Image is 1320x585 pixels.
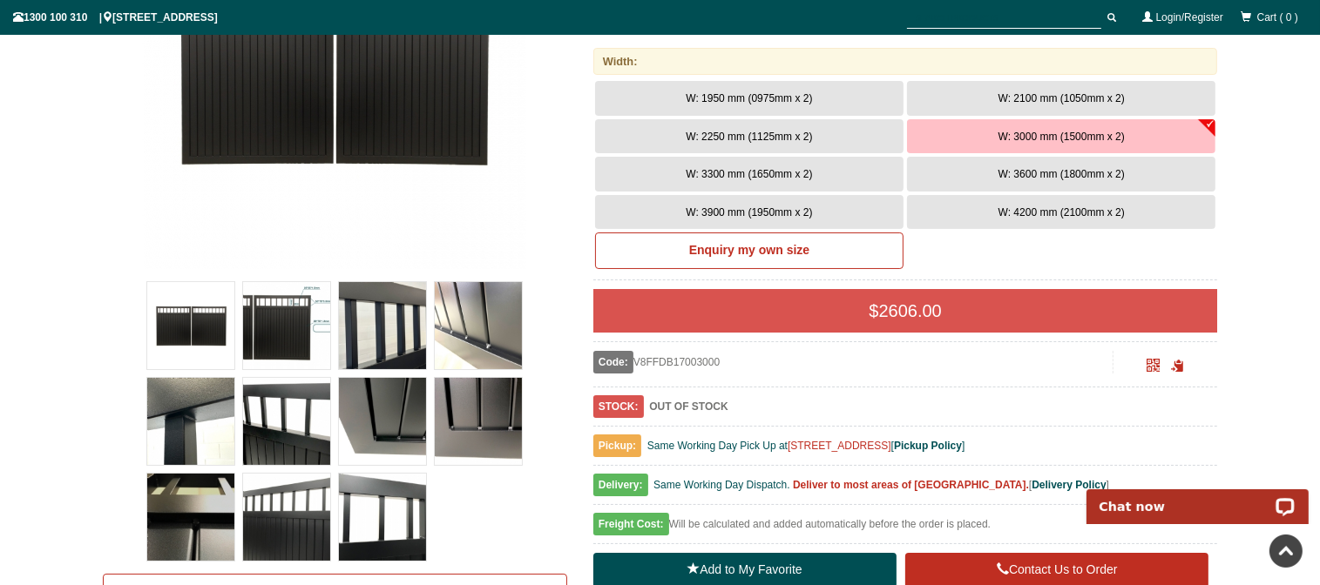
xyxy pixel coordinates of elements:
img: V8FFDB - Flat Top (Partial Privacy approx.85%) - Double Aluminium Driveway Gates - Double Swing G... [435,378,522,465]
img: V8FFDB - Flat Top (Partial Privacy approx.85%) - Double Aluminium Driveway Gates - Double Swing G... [339,282,426,369]
span: 1300 100 310 | [STREET_ADDRESS] [13,11,218,24]
span: W: 3000 mm (1500mm x 2) [998,131,1125,143]
button: W: 3300 mm (1650mm x 2) [595,157,904,192]
span: Click to copy the URL [1171,360,1184,373]
a: Click to enlarge and scan to share. [1147,361,1160,373]
img: V8FFDB - Flat Top (Partial Privacy approx.85%) - Double Aluminium Driveway Gates - Double Swing G... [243,474,330,561]
a: Delivery Policy [1032,479,1106,491]
img: V8FFDB - Flat Top (Partial Privacy approx.85%) - Double Aluminium Driveway Gates - Double Swing G... [147,378,234,465]
img: V8FFDB - Flat Top (Partial Privacy approx.85%) - Double Aluminium Driveway Gates - Double Swing G... [339,474,426,561]
span: W: 4200 mm (2100mm x 2) [998,206,1125,219]
a: Enquiry my own size [595,232,904,269]
iframe: LiveChat chat widget [1075,469,1320,524]
span: W: 2100 mm (1050mm x 2) [998,92,1125,104]
span: Same Working Day Pick Up at [ ] [647,440,965,452]
div: V8FFDB17003000 [593,351,1114,373]
span: W: 3600 mm (1800mm x 2) [998,168,1125,180]
b: OUT OF STOCK [649,400,728,413]
span: W: 1950 mm (0975mm x 2) [686,92,812,104]
button: W: 2250 mm (1125mm x 2) [595,119,904,154]
a: Login/Register [1156,11,1223,24]
div: Width: [593,48,1218,75]
b: Deliver to most areas of [GEOGRAPHIC_DATA]. [793,479,1029,491]
span: W: 2250 mm (1125mm x 2) [686,131,812,143]
img: V8FFDB - Flat Top (Partial Privacy approx.85%) - Double Aluminium Driveway Gates - Double Swing G... [147,282,234,369]
div: Will be calculated and added automatically before the order is placed. [593,514,1218,544]
img: V8FFDB - Flat Top (Partial Privacy approx.85%) - Double Aluminium Driveway Gates - Double Swing G... [435,282,522,369]
button: W: 3900 mm (1950mm x 2) [595,195,904,230]
b: Enquiry my own size [689,243,809,257]
span: STOCK: [593,395,644,418]
div: [ ] [593,474,1218,505]
span: W: 3300 mm (1650mm x 2) [686,168,812,180]
span: Cart ( 0 ) [1257,11,1298,24]
button: W: 2100 mm (1050mm x 2) [907,81,1215,116]
div: $ [593,289,1218,333]
input: SEARCH PRODUCTS [907,7,1101,29]
button: W: 3600 mm (1800mm x 2) [907,157,1215,192]
a: Pickup Policy [894,440,962,452]
span: Delivery: [593,474,648,496]
button: W: 1950 mm (0975mm x 2) [595,81,904,116]
span: Pickup: [593,434,641,457]
span: W: 3900 mm (1950mm x 2) [686,206,812,219]
span: Freight Cost: [593,513,669,535]
img: V8FFDB - Flat Top (Partial Privacy approx.85%) - Double Aluminium Driveway Gates - Double Swing G... [339,378,426,465]
img: V8FFDB - Flat Top (Partial Privacy approx.85%) - Double Aluminium Driveway Gates - Double Swing G... [243,378,330,465]
span: Same Working Day Dispatch. [653,479,790,491]
img: V8FFDB - Flat Top (Partial Privacy approx.85%) - Double Aluminium Driveway Gates - Double Swing G... [243,282,330,369]
button: W: 3000 mm (1500mm x 2) [907,119,1215,154]
a: [STREET_ADDRESS] [788,440,891,452]
img: V8FFDB - Flat Top (Partial Privacy approx.85%) - Double Aluminium Driveway Gates - Double Swing G... [147,474,234,561]
span: 2606.00 [879,301,942,320]
span: Code: [593,351,633,373]
button: W: 4200 mm (2100mm x 2) [907,195,1215,230]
